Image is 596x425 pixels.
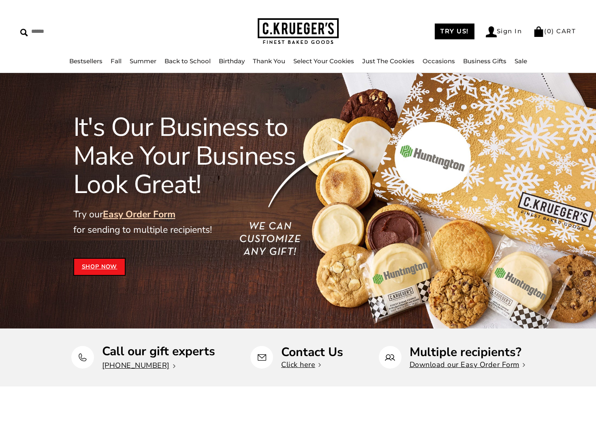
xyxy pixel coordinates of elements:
[463,57,506,65] a: Business Gifts
[102,361,175,370] a: [PHONE_NUMBER]
[111,57,122,65] a: Fall
[253,57,285,65] a: Thank You
[130,57,156,65] a: Summer
[20,25,151,38] input: Search
[533,27,576,35] a: (0) CART
[486,26,497,37] img: Account
[77,352,88,363] img: Call our gift experts
[164,57,211,65] a: Back to School
[410,346,525,358] p: Multiple recipients?
[486,26,522,37] a: Sign In
[102,345,215,358] p: Call our gift experts
[20,29,28,36] img: Search
[533,26,544,37] img: Bag
[258,18,339,45] img: C.KRUEGER'S
[219,57,245,65] a: Birthday
[410,360,525,369] a: Download our Easy Order Form
[435,24,474,39] a: TRY US!
[73,258,126,276] a: Shop Now
[281,346,343,358] p: Contact Us
[103,208,175,221] a: Easy Order Form
[257,352,267,363] img: Contact Us
[547,27,552,35] span: 0
[73,207,331,238] p: Try our for sending to multiple recipients!
[423,57,455,65] a: Occasions
[293,57,354,65] a: Select Your Cookies
[385,352,395,363] img: Multiple recipients?
[281,360,321,369] a: Click here
[73,113,331,199] h1: It's Our Business to Make Your Business Look Great!
[69,57,103,65] a: Bestsellers
[362,57,414,65] a: Just The Cookies
[515,57,527,65] a: Sale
